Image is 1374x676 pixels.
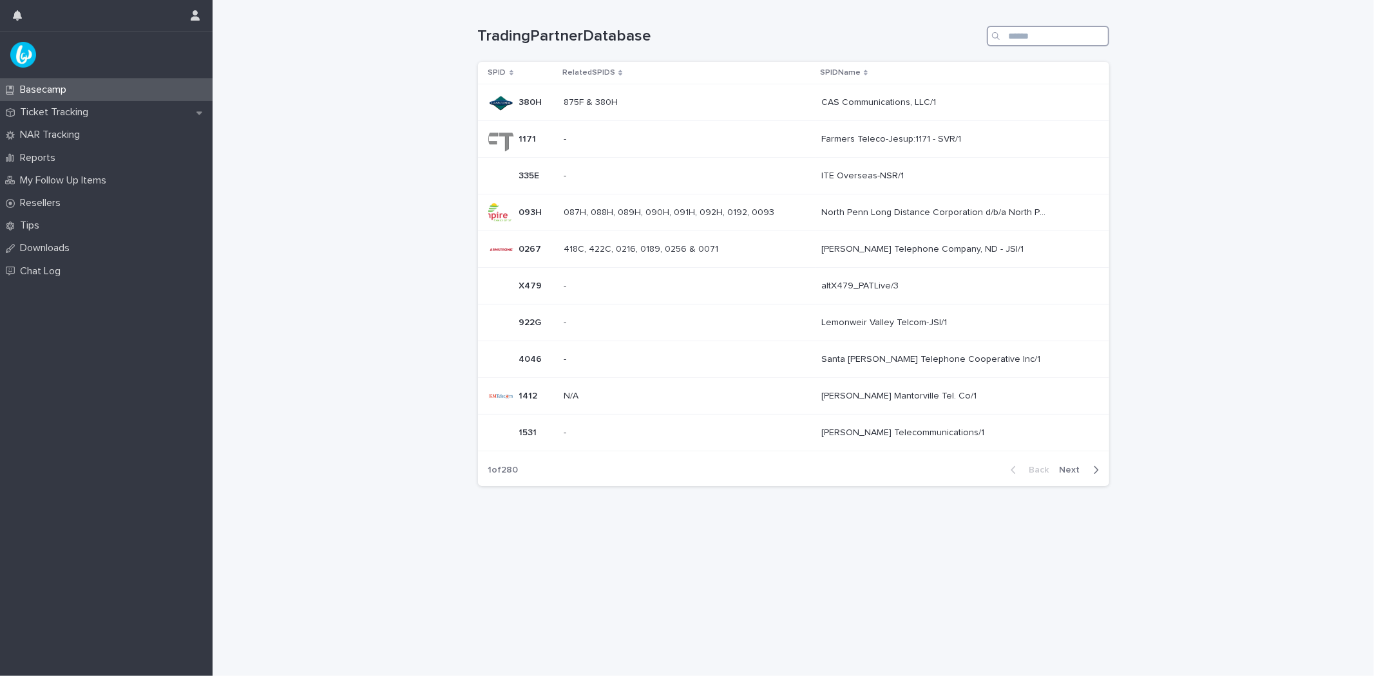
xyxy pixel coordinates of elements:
p: My Follow Up Items [15,174,117,187]
p: Santa [PERSON_NAME] Telephone Cooperative Inc/1 [821,352,1043,365]
p: Chat Log [15,265,71,277]
p: - [564,315,569,328]
p: 335E [519,168,542,182]
img: UPKZpZA3RCu7zcH4nw8l [10,42,36,68]
p: CAS Communications, LLC/1 [821,95,939,108]
tr: 335E335E -- ITE Overseas-NSR/1ITE Overseas-NSR/1 [478,158,1109,194]
tr: X479X479 -- altX479_PATLive/3altX479_PATLive/3 [478,268,1109,305]
p: North Penn Long Distance Corporation d/b/a North Penn Telephone Corporation - Pennsylvania [821,205,1049,218]
p: Ticket Tracking [15,106,99,118]
h1: TradingPartnerDatabase [478,27,982,46]
p: Lemonweir Valley Telcom-JSI/1 [821,315,949,328]
tr: 15311531 -- [PERSON_NAME] Telecommunications/1[PERSON_NAME] Telecommunications/1 [478,415,1109,451]
p: N/A [564,388,581,402]
p: 875F & 380H [564,95,620,108]
p: 087H, 088H, 089H, 090H, 091H, 092H, 0192, 0093 [564,205,777,218]
tr: 40464046 -- Santa [PERSON_NAME] Telephone Cooperative Inc/1Santa [PERSON_NAME] Telephone Cooperat... [478,341,1109,378]
tr: 380H380H 875F & 380H875F & 380H CAS Communications, LLC/1CAS Communications, LLC/1 [478,84,1109,121]
p: - [564,278,569,292]
tr: 093H093H 087H, 088H, 089H, 090H, 091H, 092H, 0192, 0093087H, 088H, 089H, 090H, 091H, 092H, 0192, ... [478,194,1109,231]
p: 418C, 422C, 0216, 0189, 0256 & 0071 [564,241,721,255]
p: 093H [519,205,545,218]
p: 4046 [519,352,545,365]
p: 1 of 280 [478,455,529,486]
p: ITE Overseas-NSR/1 [821,168,906,182]
tr: 14121412 N/AN/A [PERSON_NAME] Mantorville Tel. Co/1[PERSON_NAME] Mantorville Tel. Co/1 [478,378,1109,415]
p: 1531 [519,425,540,438]
span: Next [1060,465,1088,474]
p: 0267 [519,241,544,255]
input: Search [987,26,1109,46]
p: altX479_PATLive/3 [821,278,901,292]
tr: 02670267 418C, 422C, 0216, 0189, 0256 & 0071418C, 422C, 0216, 0189, 0256 & 0071 [PERSON_NAME] Tel... [478,231,1109,268]
p: [PERSON_NAME] Mantorville Tel. Co/1 [821,388,979,402]
p: Reports [15,152,66,164]
span: Back [1022,465,1049,474]
p: [PERSON_NAME] Telecommunications/1 [821,425,987,438]
p: NAR Tracking [15,129,90,141]
p: - [564,352,569,365]
p: RelatedSPIDS [562,66,615,80]
p: - [564,425,569,438]
p: SPID [488,66,506,80]
p: 1171 [519,131,539,145]
p: Basecamp [15,84,77,96]
p: Downloads [15,242,80,254]
p: Farmers Teleco-Jesup:1171 - SVR/1 [821,131,964,145]
p: X479 [519,278,545,292]
tr: 11711171 -- Farmers Teleco-Jesup:1171 - SVR/1Farmers Teleco-Jesup:1171 - SVR/1 [478,121,1109,158]
p: SPIDName [820,66,861,80]
tr: 922G922G -- Lemonweir Valley Telcom-JSI/1Lemonweir Valley Telcom-JSI/1 [478,305,1109,341]
p: - [564,168,569,182]
p: 1412 [519,388,540,402]
button: Next [1054,464,1109,476]
button: Back [1000,464,1054,476]
p: Tips [15,220,50,232]
p: - [564,131,569,145]
p: [PERSON_NAME] Telephone Company, ND - JSI/1 [821,241,1026,255]
p: Resellers [15,197,71,209]
p: 922G [519,315,544,328]
p: 380H [519,95,545,108]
